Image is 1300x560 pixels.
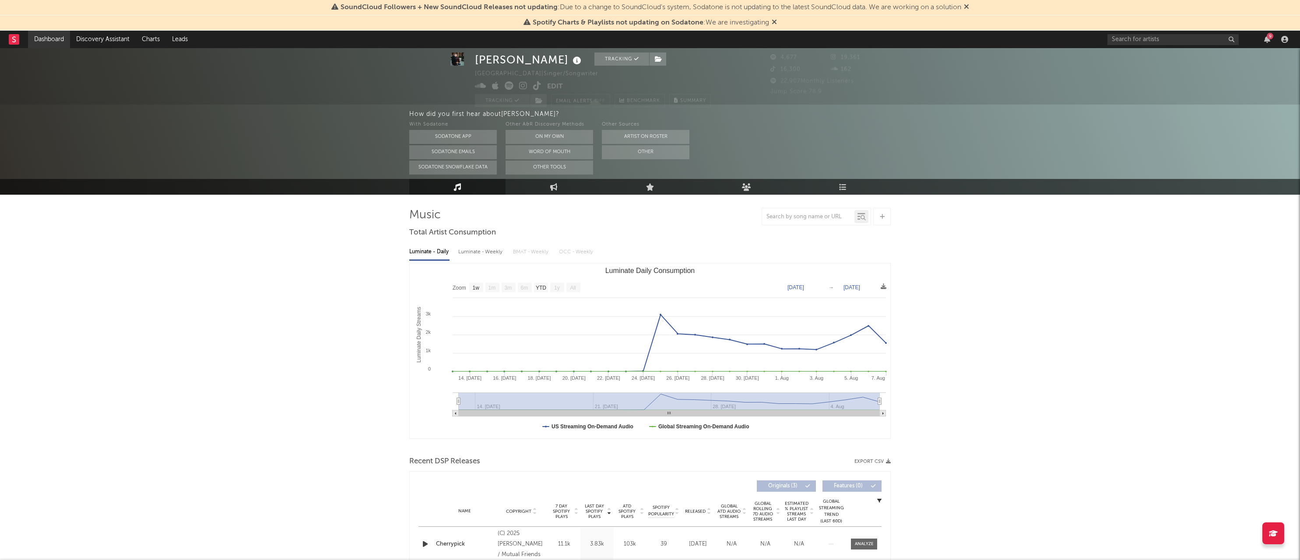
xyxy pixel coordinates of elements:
[409,145,497,159] button: Sodatone Emails
[425,311,431,316] text: 3k
[341,4,558,11] span: SoundCloud Followers + New SoundCloud Releases not updating
[594,52,649,66] button: Tracking
[964,4,969,11] span: Dismiss
[648,504,674,518] span: Spotify Popularity
[701,375,724,381] text: 28. [DATE]
[428,366,431,371] text: 0
[602,119,689,130] div: Other Sources
[136,31,166,48] a: Charts
[409,245,450,259] div: Luminate - Daily
[488,285,496,291] text: 1m
[410,263,890,438] svg: Luminate Daily Consumption
[475,94,530,107] button: Tracking
[770,78,854,84] span: 22,907 Monthly Listeners
[717,540,746,549] div: N/A
[570,285,576,291] text: All
[551,94,610,107] button: Email AlertsOff
[615,94,665,107] a: Benchmark
[818,498,844,525] div: Global Streaming Trend (Last 60D)
[751,540,780,549] div: N/A
[831,66,851,72] span: 162
[506,145,593,159] button: Word Of Mouth
[680,98,706,103] span: Summary
[1107,34,1239,45] input: Search for artists
[597,375,620,381] text: 22. [DATE]
[666,375,689,381] text: 26. [DATE]
[648,540,679,549] div: 39
[669,94,711,107] button: Summary
[602,145,689,159] button: Other
[409,130,497,144] button: Sodatone App
[521,285,528,291] text: 6m
[28,31,70,48] a: Dashboard
[1264,36,1270,43] button: 9
[506,509,531,514] span: Copyright
[843,284,860,290] text: [DATE]
[822,480,882,492] button: Features(0)
[166,31,194,48] a: Leads
[506,161,593,175] button: Other Tools
[844,375,858,381] text: 5. Aug
[583,540,611,549] div: 3.83k
[506,130,593,144] button: On My Own
[1267,33,1273,39] div: 9
[536,285,546,291] text: YTD
[409,119,497,130] div: With Sodatone
[605,267,695,274] text: Luminate Daily Consumption
[602,130,689,144] button: Artist on Roster
[685,509,706,514] span: Released
[436,540,493,549] div: Cherrypick
[772,19,777,26] span: Dismiss
[409,109,1300,119] div: How did you first hear about [PERSON_NAME] ?
[409,456,480,467] span: Recent DSP Releases
[775,375,789,381] text: 1. Aug
[425,329,431,335] text: 2k
[550,540,578,549] div: 11.1k
[583,504,606,519] span: Last Day Spotify Plays
[506,119,593,130] div: Other A&R Discovery Methods
[632,375,655,381] text: 24. [DATE]
[871,375,885,381] text: 7. Aug
[784,540,814,549] div: N/A
[533,19,769,26] span: : We are investigating
[409,227,496,238] span: Total Artist Consumption
[493,375,516,381] text: 16. [DATE]
[751,501,775,522] span: Global Rolling 7D Audio Streams
[409,161,497,175] button: Sodatone Snowflake Data
[658,423,749,430] text: Global Streaming On-Demand Audio
[70,31,136,48] a: Discovery Assistant
[762,483,803,489] span: Originals ( 3 )
[770,89,822,94] span: Jump Score: 78.9
[528,375,551,381] text: 18. [DATE]
[458,375,481,381] text: 14. [DATE]
[341,4,961,11] span: : Due to a change to SoundCloud's system, Sodatone is not updating to the latest SoundCloud data....
[831,55,860,60] span: 19,361
[787,284,804,290] text: [DATE]
[770,66,801,72] span: 16,300
[416,307,422,362] text: Luminate Daily Streams
[854,459,891,464] button: Export CSV
[498,528,545,560] div: (C) 2025 [PERSON_NAME] / Mutual Friends
[533,19,703,26] span: Spotify Charts & Playlists not updating on Sodatone
[552,423,633,430] text: US Streaming On-Demand Audio
[473,285,480,291] text: 1w
[550,504,573,519] span: 7 Day Spotify Plays
[562,375,586,381] text: 20. [DATE]
[627,96,660,106] span: Benchmark
[505,285,512,291] text: 3m
[683,540,713,549] div: [DATE]
[595,99,605,104] em: Off
[762,213,854,220] input: Search by song name or URL
[784,501,808,522] span: Estimated % Playlist Streams Last Day
[436,508,493,514] div: Name
[554,285,560,291] text: 1y
[547,81,563,92] button: Edit
[736,375,759,381] text: 30. [DATE]
[615,504,639,519] span: ATD Spotify Plays
[828,483,868,489] span: Features ( 0 )
[770,55,797,60] span: 4,677
[425,348,431,353] text: 1k
[475,52,583,67] div: [PERSON_NAME]
[717,504,741,519] span: Global ATD Audio Streams
[829,284,834,290] text: →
